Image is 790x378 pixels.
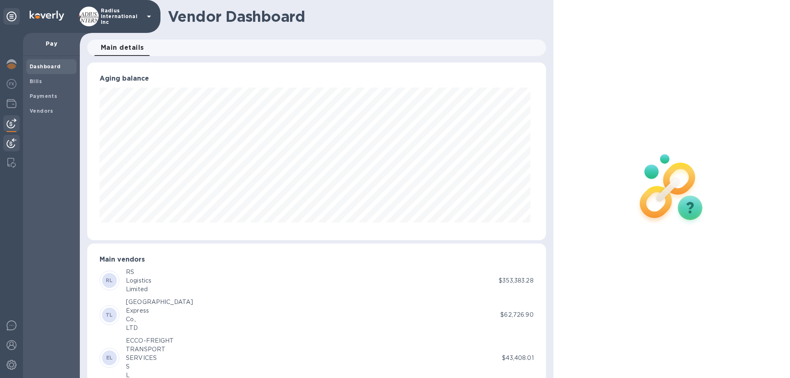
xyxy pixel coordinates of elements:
[126,298,193,306] div: [GEOGRAPHIC_DATA]
[502,354,533,362] p: $43,408.01
[126,362,174,371] div: S
[499,276,533,285] p: $353,383.28
[7,79,16,89] img: Foreign exchange
[126,315,193,324] div: Co.,
[101,42,144,53] span: Main details
[126,268,151,276] div: RS
[30,63,61,70] b: Dashboard
[30,93,57,99] b: Payments
[100,256,534,264] h3: Main vendors
[126,285,151,294] div: Limited
[106,312,113,318] b: TL
[30,39,73,48] p: Pay
[106,277,113,283] b: RL
[30,11,64,21] img: Logo
[126,354,174,362] div: SERVICES
[126,345,174,354] div: TRANSPORT
[126,336,174,345] div: ECCO-FREIGHT
[168,8,540,25] h1: Vendor Dashboard
[30,108,53,114] b: Vendors
[500,311,533,319] p: $62,726.90
[3,8,20,25] div: Unpin categories
[101,8,142,25] p: Radius International Inc
[106,355,113,361] b: EL
[126,306,193,315] div: Express
[7,99,16,109] img: Wallets
[126,324,193,332] div: LTD
[100,75,534,83] h3: Aging balance
[30,78,42,84] b: Bills
[126,276,151,285] div: Logistics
